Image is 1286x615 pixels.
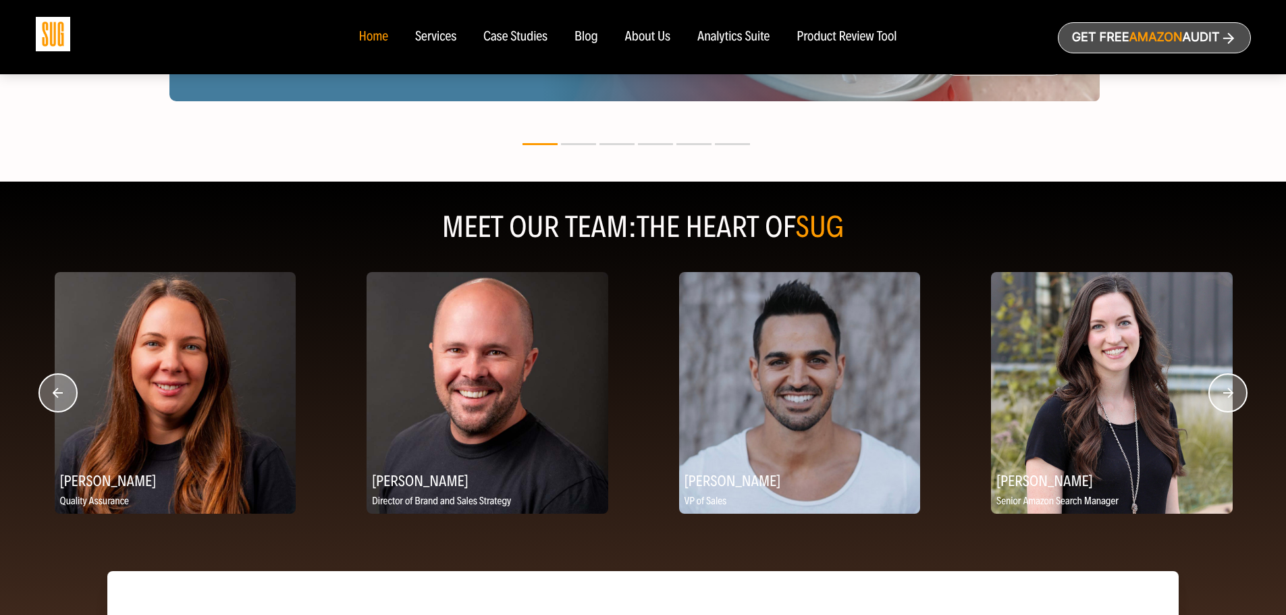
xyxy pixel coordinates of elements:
img: Sug [36,17,70,51]
span: Amazon [1129,30,1182,45]
h2: [PERSON_NAME] [991,467,1233,493]
span: SUG [796,209,845,245]
a: Analytics Suite [697,30,770,45]
h2: [PERSON_NAME] [55,467,296,493]
img: Viktoriia Komarova, Quality Assurance [55,272,296,514]
img: Rene Crandall, Senior Amazon Search Manager [991,272,1233,514]
a: Blog [574,30,598,45]
a: Home [358,30,387,45]
p: VP of Sales [679,493,921,510]
img: Brett Vetter, Director of Brand and Sales Strategy [367,272,608,514]
p: Quality Assurance [55,493,296,510]
h2: [PERSON_NAME] [367,467,608,493]
p: Director of Brand and Sales Strategy [367,493,608,510]
a: Case Studies [483,30,547,45]
img: Jeff Siddiqi, VP of Sales [679,272,921,514]
h2: [PERSON_NAME] [679,467,921,493]
a: Get freeAmazonAudit [1058,22,1251,53]
a: Product Review Tool [797,30,896,45]
p: Senior Amazon Search Manager [991,493,1233,510]
a: About Us [625,30,671,45]
a: Services [415,30,456,45]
